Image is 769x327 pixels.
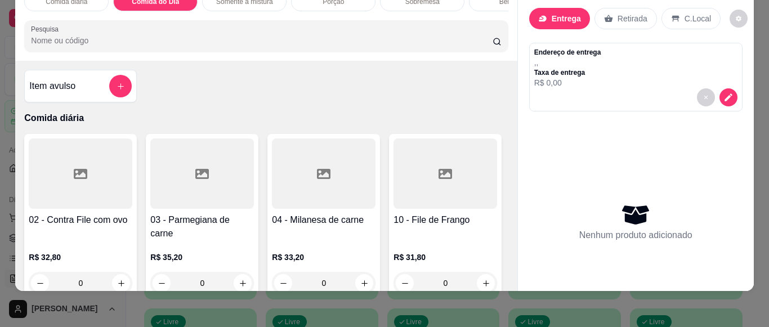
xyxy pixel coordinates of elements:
[29,252,132,263] p: R$ 32,80
[29,79,75,93] h4: Item avulso
[29,213,132,227] h4: 02 - Contra File com ovo
[534,77,601,88] p: R$ 0,00
[272,213,375,227] h4: 04 - Milanesa de carne
[534,57,601,68] p: , ,
[579,229,692,242] p: Nenhum produto adicionado
[534,48,601,57] p: Endereço de entrega
[394,252,497,263] p: R$ 31,80
[697,88,715,106] button: decrease-product-quantity
[730,10,748,28] button: decrease-product-quantity
[685,13,711,24] p: C.Local
[24,111,508,125] p: Comida diária
[618,13,647,24] p: Retirada
[552,13,581,24] p: Entrega
[31,24,62,34] label: Pesquisa
[394,213,497,227] h4: 10 - File de Frango
[534,68,601,77] p: Taxa de entrega
[150,213,254,240] h4: 03 - Parmegiana de carne
[31,35,493,46] input: Pesquisa
[719,88,737,106] button: decrease-product-quantity
[109,75,132,97] button: add-separate-item
[272,252,375,263] p: R$ 33,20
[150,252,254,263] p: R$ 35,20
